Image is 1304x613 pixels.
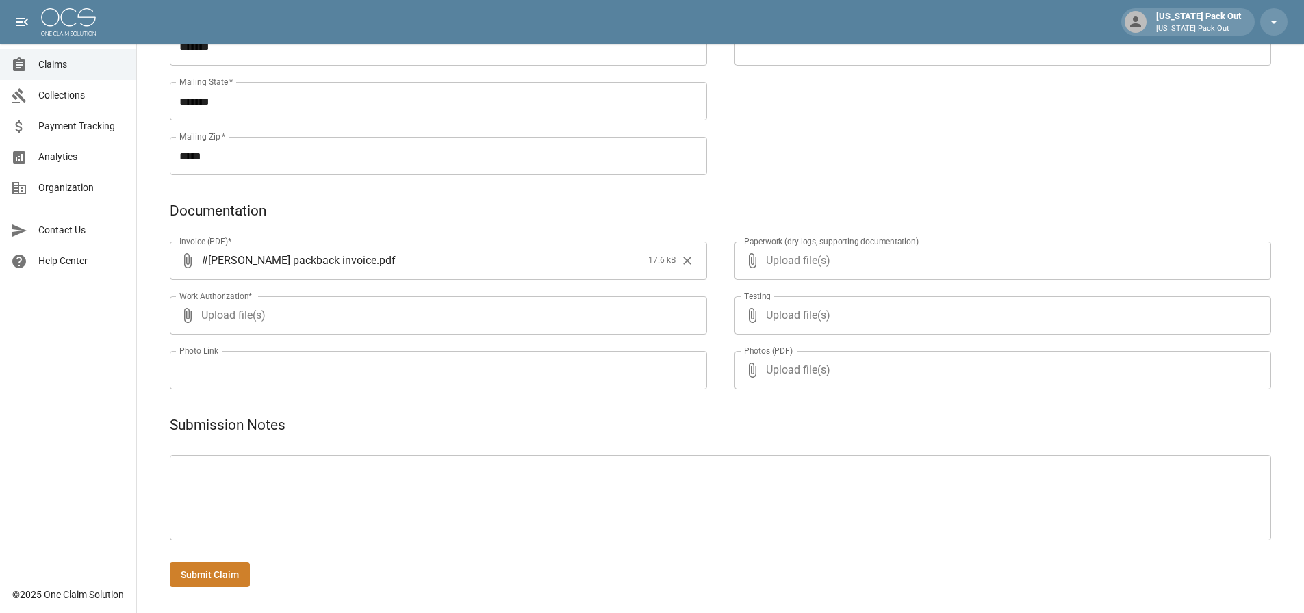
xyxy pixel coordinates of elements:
p: [US_STATE] Pack Out [1156,23,1241,35]
label: Work Authorization* [179,290,253,302]
label: Photos (PDF) [744,345,793,356]
label: Mailing State [179,76,233,88]
label: Paperwork (dry logs, supporting documentation) [744,235,919,247]
img: ocs-logo-white-transparent.png [41,8,96,36]
label: Testing [744,290,771,302]
span: Upload file(s) [766,242,1235,280]
button: Submit Claim [170,562,250,588]
button: open drawer [8,8,36,36]
span: Payment Tracking [38,119,125,133]
label: Invoice (PDF)* [179,235,232,247]
span: Upload file(s) [766,351,1235,389]
div: [US_STATE] Pack Out [1151,10,1247,34]
span: Organization [38,181,125,195]
span: Help Center [38,254,125,268]
span: Collections [38,88,125,103]
span: Analytics [38,150,125,164]
span: Upload file(s) [766,296,1235,335]
button: Clear [677,250,698,271]
label: Photo Link [179,345,218,356]
span: 17.6 kB [648,254,676,268]
span: #[PERSON_NAME] packback invoice [201,252,376,268]
div: © 2025 One Claim Solution [12,588,124,601]
label: Mailing Zip [179,131,226,142]
span: Upload file(s) [201,296,670,335]
span: Contact Us [38,223,125,237]
span: . pdf [376,252,396,268]
span: Claims [38,57,125,72]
